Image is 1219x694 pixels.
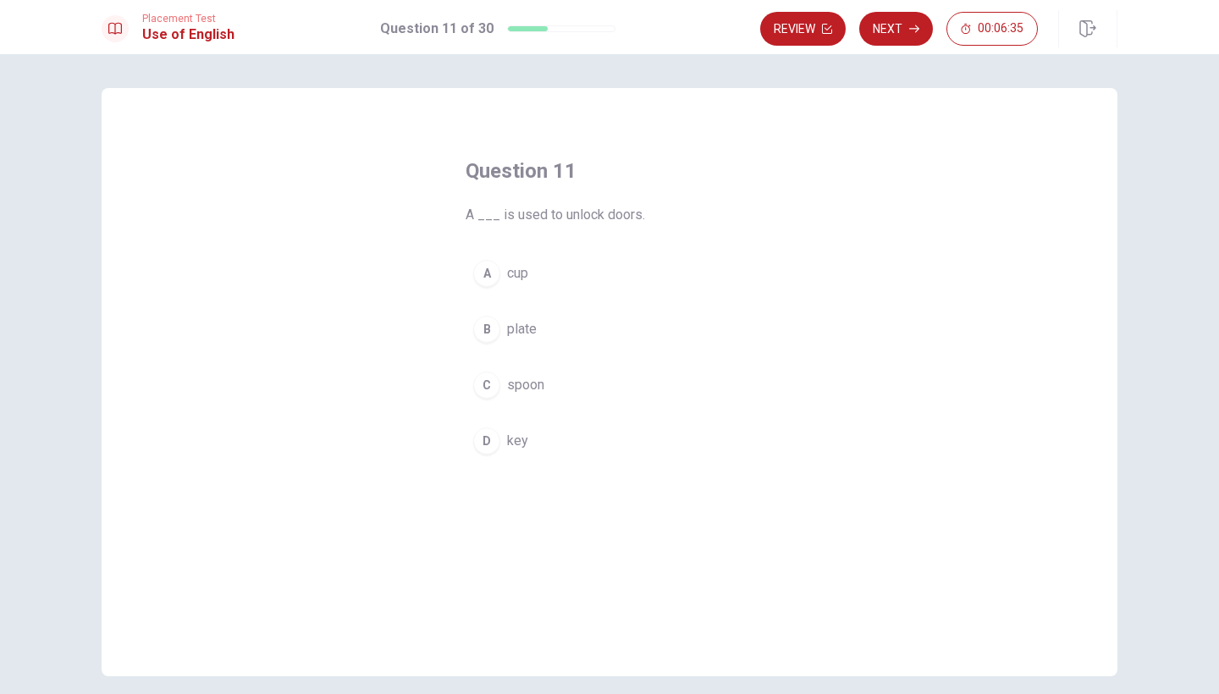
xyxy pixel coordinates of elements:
div: D [473,427,500,454]
span: spoon [507,375,544,395]
span: cup [507,263,528,284]
span: A ___ is used to unlock doors. [466,205,753,225]
span: plate [507,319,537,339]
button: Next [859,12,933,46]
div: C [473,372,500,399]
span: key [507,431,528,451]
h1: Question 11 of 30 [380,19,494,39]
span: 00:06:35 [978,22,1023,36]
button: Cspoon [466,364,753,406]
span: Placement Test [142,13,234,25]
h1: Use of English [142,25,234,45]
button: Dkey [466,420,753,462]
div: B [473,316,500,343]
button: Bplate [466,308,753,350]
h4: Question 11 [466,157,753,185]
button: Acup [466,252,753,295]
div: A [473,260,500,287]
button: Review [760,12,846,46]
button: 00:06:35 [946,12,1038,46]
